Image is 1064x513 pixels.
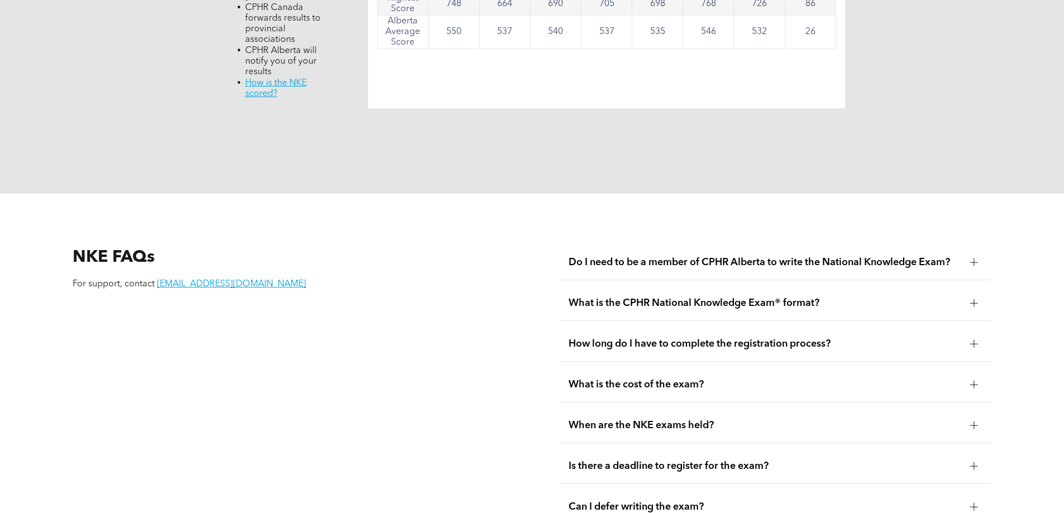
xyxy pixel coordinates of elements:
span: Do I need to be a member of CPHR Alberta to write the National Knowledge Exam? [569,256,961,269]
td: 546 [683,16,734,49]
a: How is the NKE scored? [245,79,307,98]
span: For support, contact [73,280,155,289]
a: [EMAIL_ADDRESS][DOMAIN_NAME] [157,280,306,289]
td: 540 [530,16,581,49]
td: 532 [734,16,785,49]
td: 26 [785,16,836,49]
span: NKE FAQs [73,249,155,266]
span: What is the CPHR National Knowledge Exam® format? [569,297,961,309]
span: CPHR Alberta will notify you of your results [245,46,317,76]
span: How long do I have to complete the registration process? [569,338,961,350]
span: What is the cost of the exam? [569,378,961,391]
td: 535 [632,16,683,49]
td: 537 [479,16,530,49]
span: Is there a deadline to register for the exam? [569,460,961,472]
td: 550 [428,16,479,49]
span: When are the NKE exams held? [569,419,961,432]
td: Alberta Average Score [378,16,428,49]
td: 537 [581,16,632,49]
span: Can I defer writing the exam? [569,501,961,513]
span: CPHR Canada forwards results to provincial associations [245,3,321,44]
